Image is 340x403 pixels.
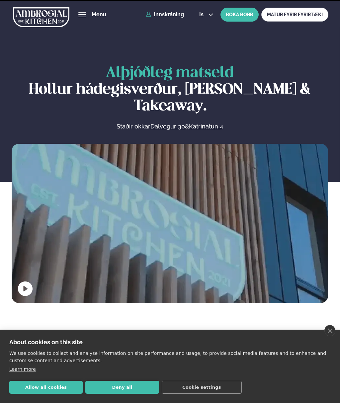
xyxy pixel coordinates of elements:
button: Allow all cookies [9,381,83,394]
a: Learn more [9,366,36,372]
a: Katrinatun 4 [189,122,223,130]
strong: About cookies on this site [9,339,83,346]
span: Alþjóðleg matseld [106,66,234,80]
a: Innskráning [146,12,184,18]
h1: Hollur hádegisverður, [PERSON_NAME] & Takeaway. [12,65,328,115]
a: close [324,325,335,336]
button: Cookie settings [162,381,242,394]
img: logo [13,4,69,31]
p: Staðir okkar & [44,122,296,130]
span: is [199,12,206,17]
button: hamburger [78,11,86,19]
button: Deny all [85,381,159,394]
p: We use cookies to collect and analyse information on site performance and usage, to provide socia... [9,350,331,364]
button: BÓKA BORÐ [220,8,259,22]
a: MATUR FYRIR FYRIRTÆKI [261,8,328,22]
button: is [194,12,219,17]
a: Dalvegur 30 [150,122,185,130]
